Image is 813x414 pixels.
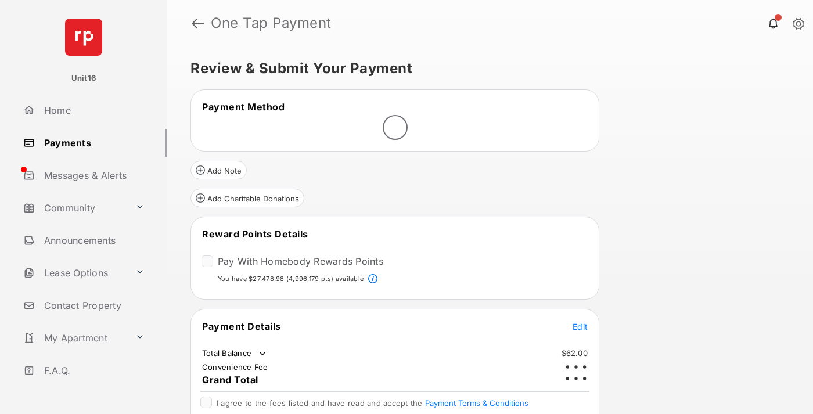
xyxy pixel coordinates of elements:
span: Grand Total [202,374,258,386]
a: F.A.Q. [19,357,167,384]
a: Messages & Alerts [19,161,167,189]
a: Payments [19,129,167,157]
td: $62.00 [561,348,589,358]
strong: One Tap Payment [211,16,332,30]
a: Community [19,194,131,222]
img: svg+xml;base64,PHN2ZyB4bWxucz0iaHR0cDovL3d3dy53My5vcmcvMjAwMC9zdmciIHdpZHRoPSI2NCIgaGVpZ2h0PSI2NC... [65,19,102,56]
span: Reward Points Details [202,228,308,240]
button: Add Note [190,161,247,179]
button: I agree to the fees listed and have read and accept the [425,398,528,408]
a: Home [19,96,167,124]
h5: Review & Submit Your Payment [190,62,780,75]
a: Contact Property [19,291,167,319]
span: Payment Details [202,321,281,332]
span: Payment Method [202,101,285,113]
p: You have $27,478.98 (4,996,179 pts) available [218,274,364,284]
button: Add Charitable Donations [190,189,304,207]
button: Edit [573,321,588,332]
a: My Apartment [19,324,131,352]
td: Convenience Fee [202,362,269,372]
a: Lease Options [19,259,131,287]
p: Unit16 [71,73,96,84]
span: Edit [573,322,588,332]
td: Total Balance [202,348,268,359]
a: Announcements [19,226,167,254]
label: Pay With Homebody Rewards Points [218,255,383,267]
span: I agree to the fees listed and have read and accept the [217,398,528,408]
